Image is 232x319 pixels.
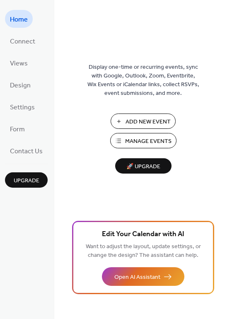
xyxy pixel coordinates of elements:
[115,158,172,174] button: 🚀 Upgrade
[87,63,199,98] span: Display one-time or recurring events, sync with Google, Outlook, Zoom, Eventbrite, Wix Events or ...
[120,161,167,172] span: 🚀 Upgrade
[10,123,25,136] span: Form
[10,57,28,70] span: Views
[10,13,28,26] span: Home
[10,101,35,114] span: Settings
[10,145,43,158] span: Contact Us
[10,79,31,92] span: Design
[14,176,39,185] span: Upgrade
[5,10,33,28] a: Home
[102,267,184,286] button: Open AI Assistant
[5,32,40,50] a: Connect
[5,120,30,138] a: Form
[5,142,48,159] a: Contact Us
[5,172,48,188] button: Upgrade
[10,35,35,48] span: Connect
[102,229,184,240] span: Edit Your Calendar with AI
[5,76,36,94] a: Design
[5,54,33,72] a: Views
[86,241,201,261] span: Want to adjust the layout, update settings, or change the design? The assistant can help.
[125,137,172,146] span: Manage Events
[110,133,176,148] button: Manage Events
[126,118,171,126] span: Add New Event
[111,114,176,129] button: Add New Event
[5,98,40,116] a: Settings
[114,273,160,282] span: Open AI Assistant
